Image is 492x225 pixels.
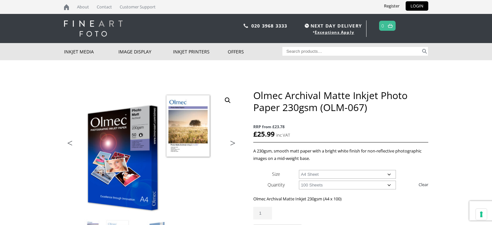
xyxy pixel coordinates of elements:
[253,129,275,139] bdi: 25.99
[244,24,248,28] img: phone.svg
[253,207,272,219] input: Product quantity
[251,23,288,29] a: 020 3968 3333
[419,179,428,190] a: Clear options
[253,123,428,130] span: RRP from £23.78
[476,209,487,220] button: Your consent preferences for tracking technologies
[282,47,421,56] input: Search products…
[173,43,228,60] a: Inkjet Printers
[228,43,282,60] a: Offers
[253,147,428,162] p: A 230gsm, smooth matt paper with a bright white finish for non-reflective photographic images on ...
[303,22,362,29] span: NEXT DAY DELIVERY
[253,195,428,203] p: Olmec Archival Matte Inkjet 230gsm (A4 x 100)
[253,89,428,113] h1: Olmec Archival Matte Inkjet Photo Paper 230gsm (OLM-067)
[406,1,428,11] a: LOGIN
[379,1,404,11] a: Register
[421,47,428,56] button: Search
[305,24,309,28] img: time.svg
[253,129,257,139] span: £
[268,182,285,188] label: Quantity
[388,24,393,28] img: basket.svg
[118,43,173,60] a: Image Display
[272,171,280,177] label: Size
[381,21,384,30] a: 0
[315,29,354,35] a: Exceptions Apply
[64,20,123,37] img: logo-white.svg
[64,43,119,60] a: Inkjet Media
[222,95,234,106] a: View full-screen image gallery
